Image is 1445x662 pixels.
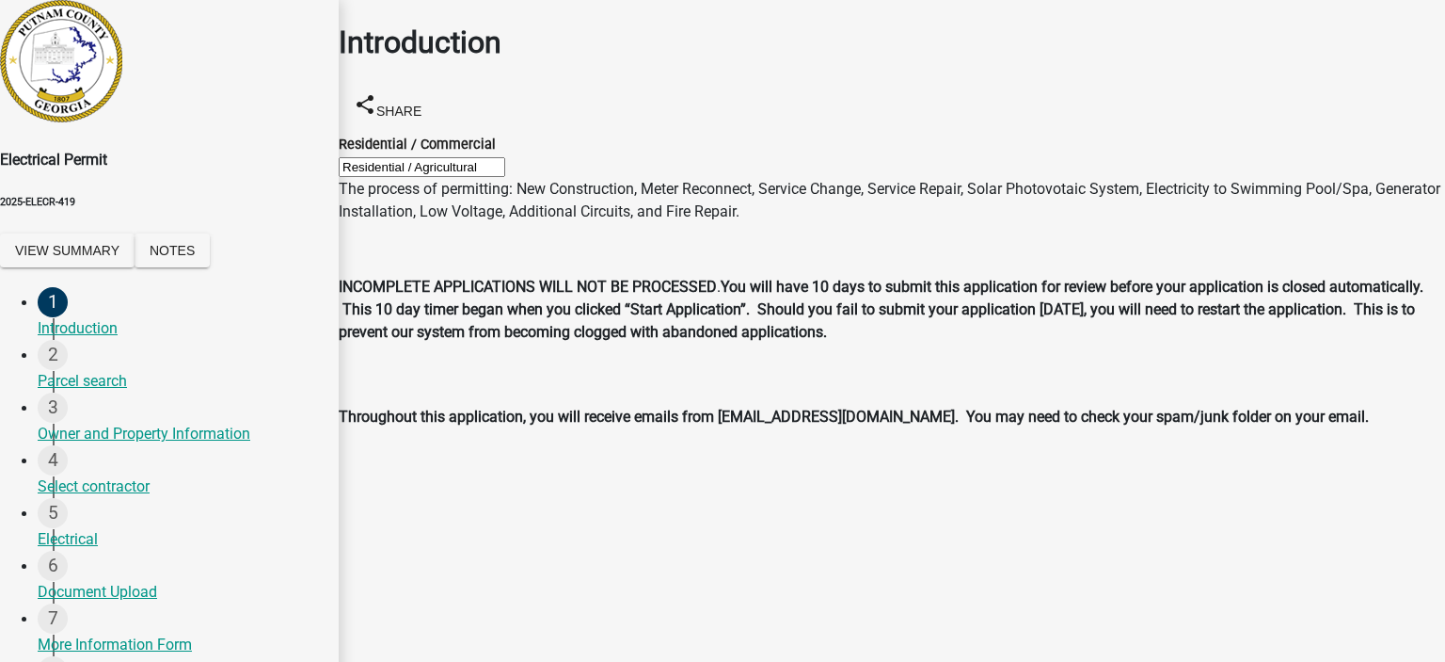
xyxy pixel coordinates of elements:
strong: You will have 10 days to submit this application for review before your application is closed aut... [339,278,1423,341]
h1: Introduction [339,20,1445,65]
div: More Information Form [38,634,324,656]
div: 4 [38,445,68,476]
div: Parcel search [38,370,324,393]
div: Document Upload [38,581,324,604]
strong: INCOMPLETE APPLICATIONS WILL NOT BE PROCESSED [339,278,717,296]
div: 3 [38,393,68,423]
div: 7 [38,604,68,634]
span: Share [376,103,421,118]
div: Electrical [38,528,324,551]
i: share [354,92,376,115]
div: 5 [38,498,68,528]
div: 2 [38,340,68,370]
label: Residential / Commercial [339,137,496,153]
wm-modal-confirm: Notes [135,243,210,261]
button: shareShare [339,86,437,128]
p: The process of permitting: New Construction, Meter Reconnect, Service Change, Service Repair, Sol... [339,178,1445,223]
strong: Throughout this application, you will receive emails from [EMAIL_ADDRESS][DOMAIN_NAME]. You may n... [339,408,1369,426]
div: Select contractor [38,476,324,498]
div: Introduction [38,317,324,340]
p: . [339,276,1445,344]
div: Owner and Property Information [38,423,324,445]
div: 1 [38,287,68,317]
button: Notes [135,234,210,267]
div: 6 [38,551,68,581]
